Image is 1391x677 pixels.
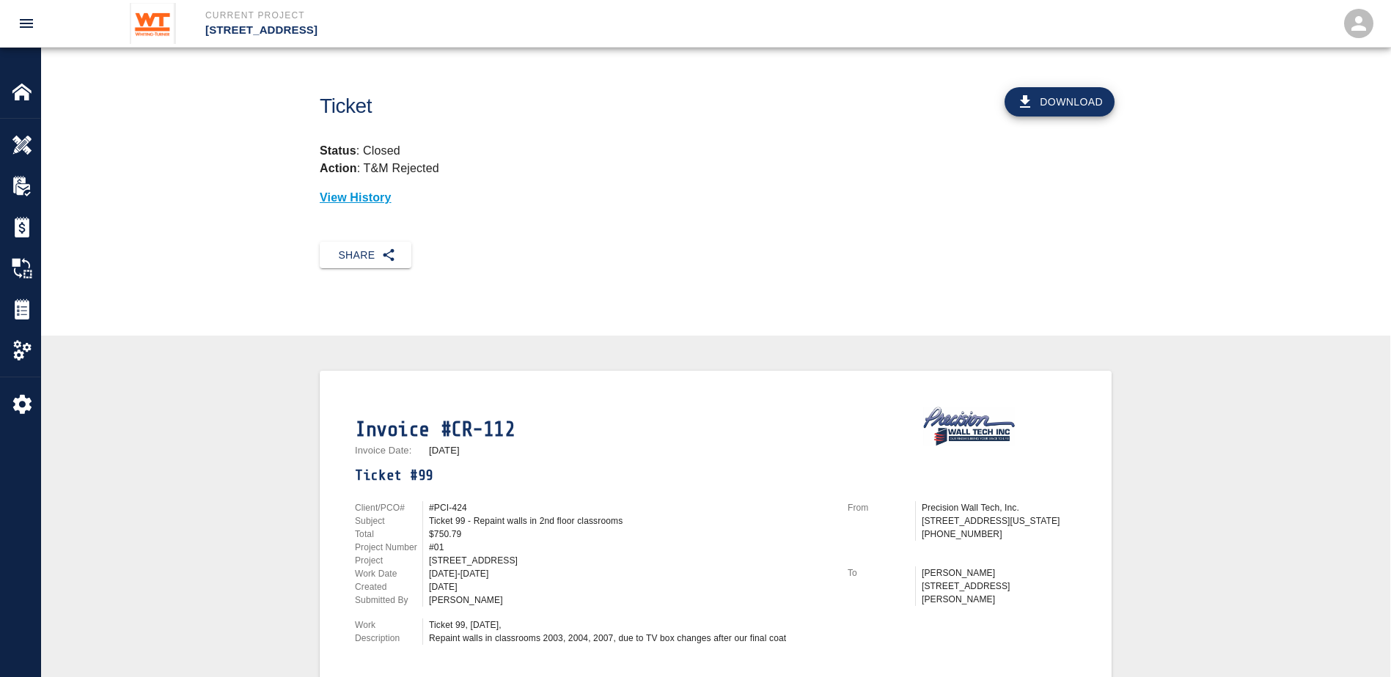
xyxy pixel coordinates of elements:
p: [PHONE_NUMBER] [922,528,1076,541]
p: View History [320,189,1112,207]
strong: Action [320,162,357,174]
h1: Invoice #CR-112 [355,418,830,442]
div: #01 [429,541,830,554]
p: : Closed [320,142,1112,160]
button: Share [320,242,411,269]
p: [STREET_ADDRESS] [205,22,775,39]
p: Work Description [355,618,422,645]
p: From [848,501,915,514]
p: Precision Wall Tech, Inc. [922,501,1076,514]
p: [DATE] [429,445,460,455]
p: : T&M Rejected [320,162,439,174]
p: Total [355,528,422,541]
img: Whiting-Turner [130,3,176,44]
div: $750.79 [429,528,830,541]
p: Project Number [355,541,422,554]
p: Current Project [205,9,775,22]
div: Ticket 99 - Repaint walls in 2nd floor classrooms [429,514,830,528]
p: [PERSON_NAME] [922,566,1076,580]
h1: Ticket #99 [355,467,830,484]
iframe: Chat Widget [1318,607,1391,677]
div: #PCI-424 [429,501,830,514]
div: [DATE]-[DATE] [429,567,830,580]
button: Download [1005,87,1115,116]
p: Subject [355,514,422,528]
div: [PERSON_NAME] [429,593,830,607]
p: Project [355,554,422,567]
p: Client/PCO# [355,501,422,514]
div: [DATE] [429,580,830,593]
p: [STREET_ADDRESS][PERSON_NAME] [922,580,1076,606]
p: Work Date [355,567,422,580]
p: Created [355,580,422,593]
h1: Ticket [320,95,777,119]
button: open drawer [9,6,44,41]
p: [STREET_ADDRESS][US_STATE] [922,514,1076,528]
p: Submitted By [355,593,422,607]
strong: Status [320,144,356,157]
div: [STREET_ADDRESS] [429,554,830,567]
div: Ticket 99, [DATE], Repaint walls in classrooms 2003, 2004, 2007, due to TV box changes after our ... [429,618,830,645]
img: Precision Wall Tech, Inc. [921,406,1018,447]
p: Invoice Date: [355,445,423,455]
p: To [848,566,915,580]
